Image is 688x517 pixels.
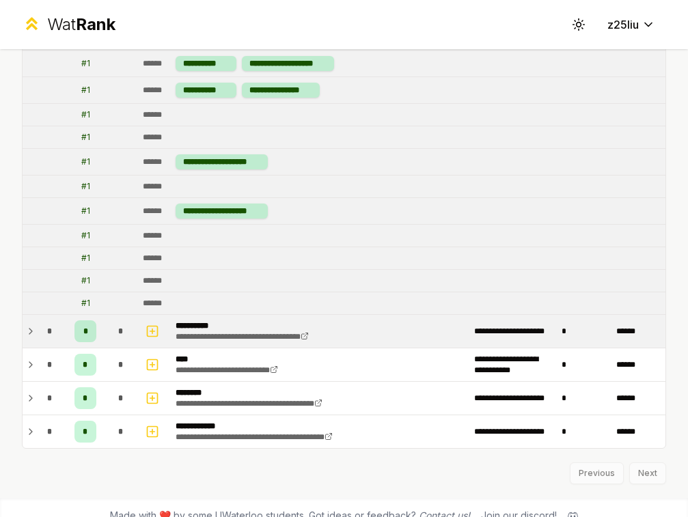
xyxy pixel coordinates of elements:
div: # 1 [81,181,90,192]
a: WatRank [22,14,115,36]
div: # 1 [81,58,90,69]
div: Wat [47,14,115,36]
div: # 1 [81,156,90,167]
div: # 1 [81,206,90,216]
span: z25liu [607,16,639,33]
div: # 1 [81,253,90,264]
button: z25liu [596,12,666,37]
div: # 1 [81,132,90,143]
div: # 1 [81,109,90,120]
div: # 1 [81,85,90,96]
span: Rank [76,14,115,34]
div: # 1 [81,298,90,309]
div: # 1 [81,275,90,286]
div: # 1 [81,230,90,241]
